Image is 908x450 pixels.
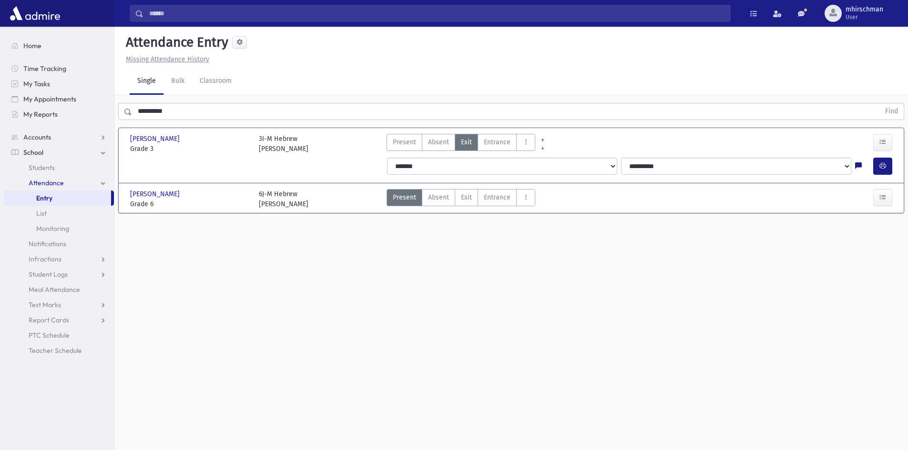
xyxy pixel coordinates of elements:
span: School [23,148,43,157]
span: Test Marks [29,300,61,309]
span: Notifications [29,240,66,248]
button: Find [879,103,904,120]
span: PTC Schedule [29,331,70,340]
span: Accounts [23,133,51,141]
span: Student Logs [29,270,68,279]
a: Entry [4,190,111,206]
div: AttTypes [387,189,535,209]
a: Student Logs [4,267,114,282]
a: Monitoring [4,221,114,236]
span: Grade 6 [130,199,249,209]
span: Report Cards [29,316,69,324]
a: My Tasks [4,76,114,91]
a: Time Tracking [4,61,114,76]
span: My Tasks [23,80,50,88]
span: Infractions [29,255,61,263]
span: My Appointments [23,95,76,103]
span: Monitoring [36,224,69,233]
span: mhirschman [846,6,883,13]
h5: Attendance Entry [122,34,228,50]
input: Search [143,5,730,22]
span: Home [23,41,41,50]
a: Bulk [163,68,192,95]
a: Infractions [4,251,114,267]
a: My Appointments [4,91,114,107]
a: Report Cards [4,312,114,328]
span: Exit [461,192,472,202]
u: Missing Attendance History [126,55,209,63]
a: Meal Attendance [4,282,114,297]
a: Notifications [4,236,114,251]
span: Entrance [484,192,510,202]
a: My Reports [4,107,114,122]
span: [PERSON_NAME] [130,189,182,199]
span: Grade 3 [130,144,249,154]
a: School [4,145,114,160]
div: AttTypes [387,134,535,154]
img: AdmirePro [8,4,62,23]
span: [PERSON_NAME] [130,134,182,144]
span: List [36,209,47,218]
span: Entrance [484,137,510,147]
a: Missing Attendance History [122,55,209,63]
a: Attendance [4,175,114,190]
span: Entry [36,194,52,202]
a: Single [130,68,163,95]
a: Home [4,38,114,53]
span: Absent [428,192,449,202]
a: Teacher Schedule [4,343,114,358]
div: 6J-M Hebrew [PERSON_NAME] [259,189,308,209]
a: Students [4,160,114,175]
a: List [4,206,114,221]
span: User [846,13,883,21]
span: Present [393,137,416,147]
span: Meal Attendance [29,285,80,294]
a: Classroom [192,68,239,95]
span: Teacher Schedule [29,346,82,355]
span: My Reports [23,110,58,119]
span: Attendance [29,179,64,187]
a: Accounts [4,130,114,145]
span: Present [393,192,416,202]
a: PTC Schedule [4,328,114,343]
span: Time Tracking [23,64,66,73]
span: Absent [428,137,449,147]
div: 3I-M Hebrew [PERSON_NAME] [259,134,308,154]
a: Test Marks [4,297,114,312]
span: Exit [461,137,472,147]
span: Students [29,163,55,172]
